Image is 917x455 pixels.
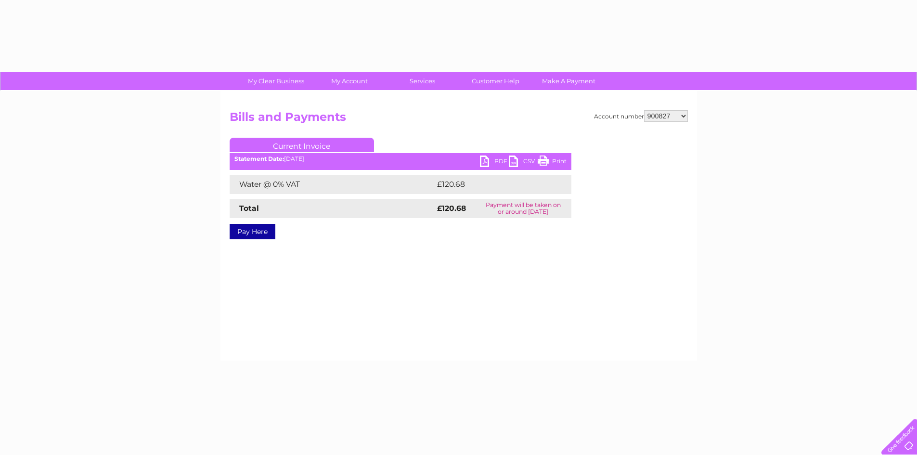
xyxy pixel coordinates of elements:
[239,204,259,213] strong: Total
[456,72,535,90] a: Customer Help
[236,72,316,90] a: My Clear Business
[509,156,538,169] a: CSV
[529,72,608,90] a: Make A Payment
[230,224,275,239] a: Pay Here
[310,72,389,90] a: My Account
[435,175,554,194] td: £120.68
[234,155,284,162] b: Statement Date:
[475,199,571,218] td: Payment will be taken on or around [DATE]
[538,156,567,169] a: Print
[230,138,374,152] a: Current Invoice
[383,72,462,90] a: Services
[594,110,688,122] div: Account number
[437,204,466,213] strong: £120.68
[230,175,435,194] td: Water @ 0% VAT
[230,156,571,162] div: [DATE]
[480,156,509,169] a: PDF
[230,110,688,129] h2: Bills and Payments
